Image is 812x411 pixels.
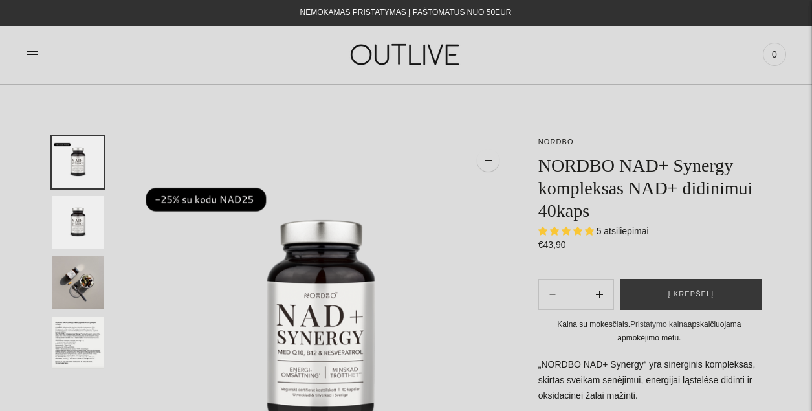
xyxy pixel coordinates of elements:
span: 0 [765,45,784,63]
a: NORDBO [538,138,574,146]
div: Kaina su mokesčiais. apskaičiuojama apmokėjimo metu. [538,318,760,344]
span: 5.00 stars [538,226,597,236]
a: 0 [763,40,786,69]
span: €43,90 [538,239,566,250]
input: Product quantity [566,285,586,304]
div: NEMOKAMAS PRISTATYMAS Į PAŠTOMATUS NUO 50EUR [300,5,512,21]
button: Translation missing: en.general.accessibility.image_thumbail [52,196,104,249]
span: Į krepšelį [668,288,714,301]
a: Pristatymo kaina [630,320,688,329]
button: Translation missing: en.general.accessibility.image_thumbail [52,317,104,369]
button: Subtract product quantity [586,279,613,310]
span: 5 atsiliepimai [597,226,649,236]
h1: NORDBO NAD+ Synergy kompleksas NAD+ didinimui 40kaps [538,154,760,222]
button: Translation missing: en.general.accessibility.image_thumbail [52,256,104,309]
button: Add product quantity [539,279,566,310]
img: OUTLIVE [325,32,487,77]
button: Translation missing: en.general.accessibility.image_thumbail [52,136,104,188]
button: Į krepšelį [620,279,762,310]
